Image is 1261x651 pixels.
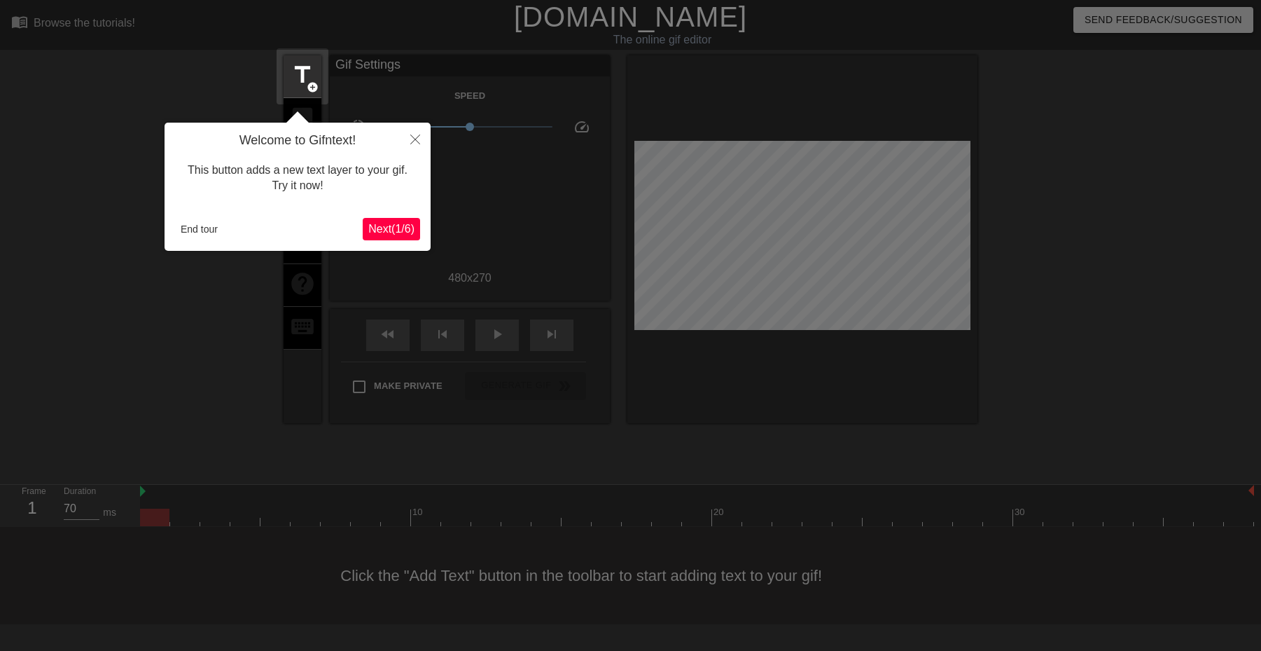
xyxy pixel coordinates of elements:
[363,218,420,240] button: Next
[400,123,431,155] button: Close
[175,149,420,208] div: This button adds a new text layer to your gif. Try it now!
[368,223,414,235] span: Next ( 1 / 6 )
[175,133,420,149] h4: Welcome to Gifntext!
[175,219,223,240] button: End tour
